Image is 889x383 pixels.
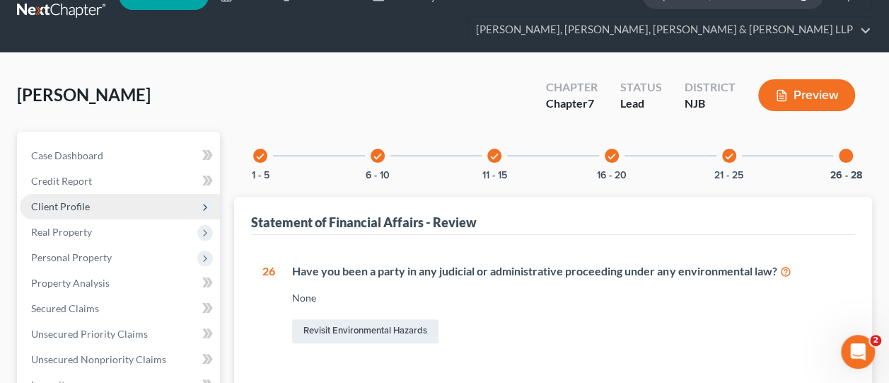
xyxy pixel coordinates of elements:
span: 7 [588,96,594,110]
i: check [724,152,734,161]
a: Secured Claims [20,296,220,321]
button: 11 - 15 [482,171,507,181]
span: Secured Claims [31,302,99,314]
div: Status [620,79,662,96]
a: Unsecured Priority Claims [20,321,220,347]
iframe: Intercom live chat [841,335,875,369]
a: Property Analysis [20,270,220,296]
i: check [489,152,499,161]
span: Real Property [31,226,92,238]
a: Revisit Environmental Hazards [292,319,438,343]
span: Credit Report [31,175,92,187]
div: Lead [620,96,662,112]
div: NJB [685,96,736,112]
span: Unsecured Nonpriority Claims [31,353,166,365]
div: 26 [262,263,275,346]
i: check [607,152,617,161]
span: [PERSON_NAME] [17,84,151,105]
div: Chapter [546,96,598,112]
a: [PERSON_NAME], [PERSON_NAME], [PERSON_NAME] & [PERSON_NAME] LLP [469,17,871,42]
div: Chapter [546,79,598,96]
i: check [255,152,265,161]
div: None [292,291,844,305]
button: Preview [758,79,855,111]
div: Have you been a party in any judicial or administrative proceeding under any environmental law? [292,263,844,280]
span: Personal Property [31,251,112,263]
span: Client Profile [31,200,90,212]
a: Credit Report [20,168,220,194]
span: Unsecured Priority Claims [31,328,148,340]
div: District [685,79,736,96]
button: 6 - 10 [366,171,390,181]
button: 21 - 25 [714,171,743,181]
button: 26 - 28 [830,171,862,181]
span: Case Dashboard [31,149,103,161]
button: 1 - 5 [252,171,269,181]
span: 2 [870,335,881,346]
span: Property Analysis [31,277,110,289]
div: Statement of Financial Affairs - Review [251,214,477,231]
i: check [373,152,383,161]
a: Case Dashboard [20,143,220,168]
button: 16 - 20 [597,171,627,181]
a: Unsecured Nonpriority Claims [20,347,220,372]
